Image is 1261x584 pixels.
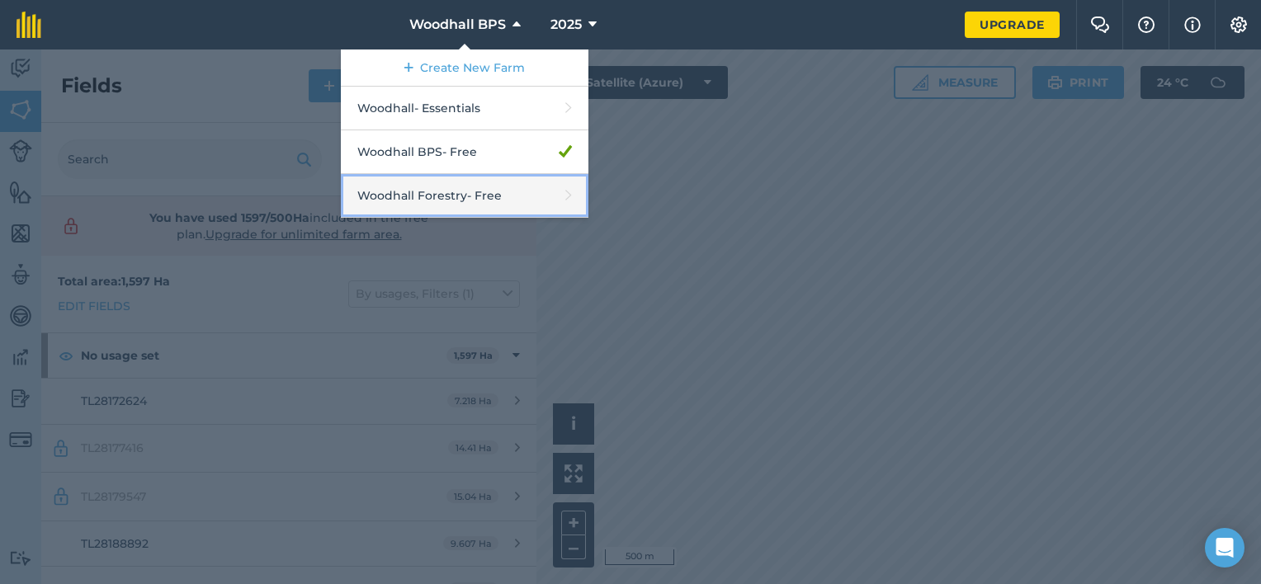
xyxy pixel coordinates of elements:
a: Woodhall- Essentials [341,87,588,130]
a: Create New Farm [341,49,588,87]
a: Woodhall Forestry- Free [341,174,588,218]
img: svg+xml;base64,PHN2ZyB4bWxucz0iaHR0cDovL3d3dy53My5vcmcvMjAwMC9zdmciIHdpZHRoPSIxNyIgaGVpZ2h0PSIxNy... [1184,15,1201,35]
a: Woodhall BPS- Free [341,130,588,174]
img: fieldmargin Logo [17,12,41,38]
div: Open Intercom Messenger [1205,528,1244,568]
span: Woodhall BPS [409,15,506,35]
a: Upgrade [965,12,1060,38]
img: Two speech bubbles overlapping with the left bubble in the forefront [1090,16,1110,33]
img: A cog icon [1229,16,1249,33]
img: A question mark icon [1136,16,1156,33]
span: 2025 [550,15,582,35]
